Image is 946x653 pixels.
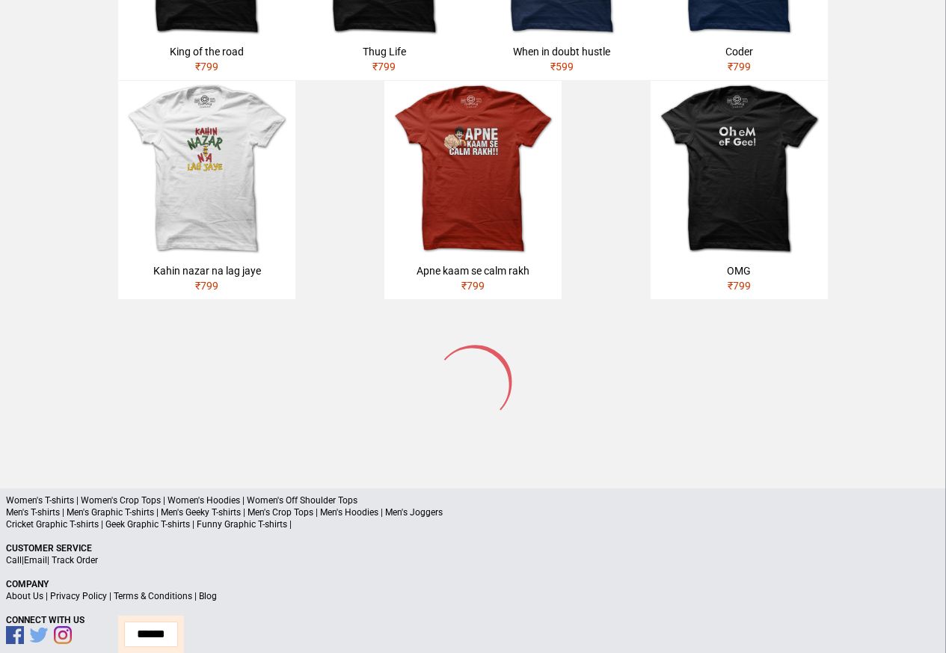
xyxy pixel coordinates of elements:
[6,494,940,506] p: Women's T-shirts | Women's Crop Tops | Women's Hoodies | Women's Off Shoulder Tops
[6,591,43,601] a: About Us
[461,280,485,292] span: ₹ 799
[728,61,751,73] span: ₹ 799
[657,263,822,278] div: OMG
[118,81,295,258] img: kahin-nazar-na-lag-jaye.jpg
[301,44,467,59] div: Thug Life
[6,506,940,518] p: Men's T-shirts | Men's Graphic T-shirts | Men's Geeky T-shirts | Men's Crop Tops | Men's Hoodies ...
[6,578,940,590] p: Company
[24,555,47,565] a: Email
[6,555,22,565] a: Call
[6,518,940,530] p: Cricket Graphic T-shirts | Geek Graphic T-shirts | Funny Graphic T-shirts |
[195,280,218,292] span: ₹ 799
[651,81,828,300] a: OMG₹799
[6,614,940,626] p: Connect With Us
[372,61,396,73] span: ₹ 799
[50,591,107,601] a: Privacy Policy
[550,61,574,73] span: ₹ 599
[6,554,940,566] p: | |
[52,555,98,565] a: Track Order
[118,81,295,300] a: Kahin nazar na lag jaye₹799
[479,44,645,59] div: When in doubt hustle
[195,61,218,73] span: ₹ 799
[384,81,562,258] img: APNE-KAAM-SE-CALM.jpg
[651,81,828,258] img: omg.jpg
[390,263,556,278] div: Apne kaam se calm rakh
[384,81,562,300] a: Apne kaam se calm rakh₹799
[124,44,289,59] div: King of the road
[657,44,822,59] div: Coder
[199,591,217,601] a: Blog
[6,542,940,554] p: Customer Service
[6,590,940,602] p: | | |
[124,263,289,278] div: Kahin nazar na lag jaye
[114,591,192,601] a: Terms & Conditions
[728,280,751,292] span: ₹ 799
